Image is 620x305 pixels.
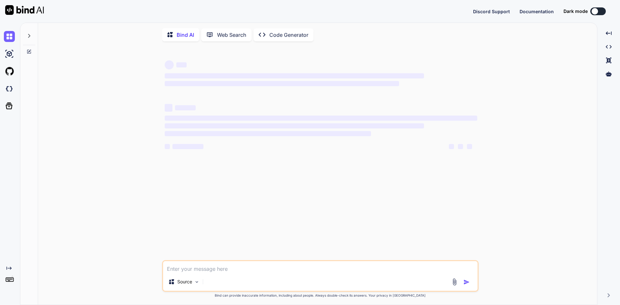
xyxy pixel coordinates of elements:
img: icon [463,279,470,285]
span: Dark mode [563,8,588,15]
span: ‌ [176,62,187,67]
p: Code Generator [269,31,308,39]
img: darkCloudIdeIcon [4,83,15,94]
p: Web Search [217,31,246,39]
img: chat [4,31,15,42]
button: Discord Support [473,8,510,15]
p: Source [177,279,192,285]
span: ‌ [165,81,399,86]
img: githubLight [4,66,15,77]
span: ‌ [175,105,196,110]
p: Bind AI [177,31,194,39]
span: ‌ [449,144,454,149]
span: ‌ [467,144,472,149]
button: Documentation [520,8,554,15]
img: Pick Models [194,279,200,285]
span: ‌ [165,73,424,78]
img: attachment [451,278,458,286]
span: ‌ [172,144,203,149]
span: ‌ [165,144,170,149]
span: Discord Support [473,9,510,14]
img: Bind AI [5,5,44,15]
span: ‌ [165,123,424,128]
span: ‌ [458,144,463,149]
span: ‌ [165,104,172,112]
span: ‌ [165,116,477,121]
img: ai-studio [4,48,15,59]
span: ‌ [165,131,371,136]
p: Bind can provide inaccurate information, including about people. Always double-check its answers.... [162,293,479,298]
span: Documentation [520,9,554,14]
span: ‌ [165,60,174,69]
